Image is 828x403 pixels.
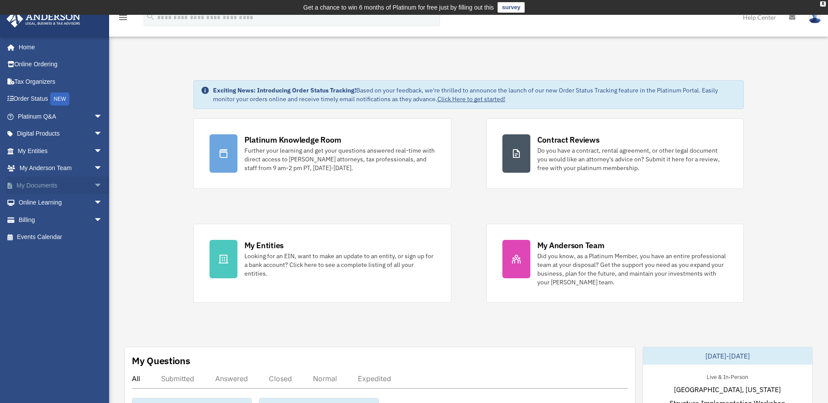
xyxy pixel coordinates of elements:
[537,146,728,172] div: Do you have a contract, rental agreement, or other legal document you would like an attorney's ad...
[820,1,826,7] div: close
[4,10,83,27] img: Anderson Advisors Platinum Portal
[244,146,435,172] div: Further your learning and get your questions answered real-time with direct access to [PERSON_NAM...
[193,224,451,303] a: My Entities Looking for an EIN, want to make an update to an entity, or sign up for a bank accoun...
[118,12,128,23] i: menu
[215,374,248,383] div: Answered
[437,95,505,103] a: Click Here to get started!
[6,194,116,212] a: Online Learningarrow_drop_down
[213,86,356,94] strong: Exciting News: Introducing Order Status Tracking!
[537,134,600,145] div: Contract Reviews
[643,347,812,365] div: [DATE]-[DATE]
[808,11,821,24] img: User Pic
[6,73,116,90] a: Tax Organizers
[6,177,116,194] a: My Documentsarrow_drop_down
[6,211,116,229] a: Billingarrow_drop_down
[6,56,116,73] a: Online Ordering
[50,92,69,106] div: NEW
[6,90,116,108] a: Order StatusNEW
[674,384,781,395] span: [GEOGRAPHIC_DATA], [US_STATE]
[269,374,292,383] div: Closed
[537,240,605,251] div: My Anderson Team
[193,118,451,189] a: Platinum Knowledge Room Further your learning and get your questions answered real-time with dire...
[486,224,744,303] a: My Anderson Team Did you know, as a Platinum Member, you have an entire professional team at your...
[161,374,194,383] div: Submitted
[6,125,116,143] a: Digital Productsarrow_drop_down
[94,211,111,229] span: arrow_drop_down
[498,2,525,13] a: survey
[6,108,116,125] a: Platinum Q&Aarrow_drop_down
[303,2,494,13] div: Get a chance to win 6 months of Platinum for free just by filling out this
[700,372,755,381] div: Live & In-Person
[244,252,435,278] div: Looking for an EIN, want to make an update to an entity, or sign up for a bank account? Click her...
[94,108,111,126] span: arrow_drop_down
[94,194,111,212] span: arrow_drop_down
[313,374,337,383] div: Normal
[213,86,737,103] div: Based on your feedback, we're thrilled to announce the launch of our new Order Status Tracking fe...
[146,12,155,21] i: search
[244,134,341,145] div: Platinum Knowledge Room
[94,160,111,178] span: arrow_drop_down
[118,15,128,23] a: menu
[6,160,116,177] a: My Anderson Teamarrow_drop_down
[94,177,111,195] span: arrow_drop_down
[94,125,111,143] span: arrow_drop_down
[6,38,111,56] a: Home
[6,142,116,160] a: My Entitiesarrow_drop_down
[6,229,116,246] a: Events Calendar
[537,252,728,287] div: Did you know, as a Platinum Member, you have an entire professional team at your disposal? Get th...
[132,354,190,367] div: My Questions
[486,118,744,189] a: Contract Reviews Do you have a contract, rental agreement, or other legal document you would like...
[132,374,140,383] div: All
[244,240,284,251] div: My Entities
[94,142,111,160] span: arrow_drop_down
[358,374,391,383] div: Expedited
